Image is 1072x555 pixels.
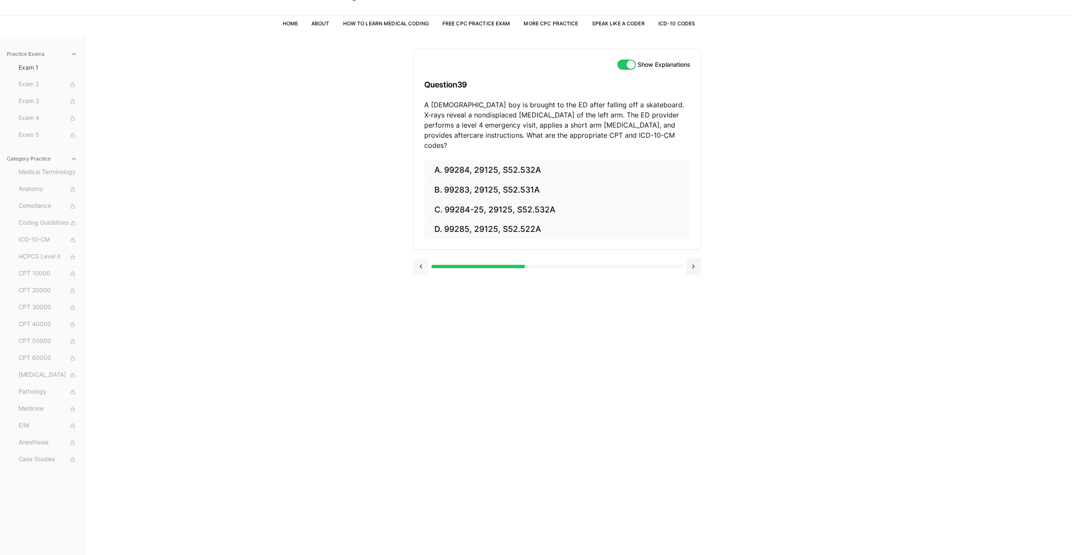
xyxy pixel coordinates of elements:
[524,20,578,27] a: More CPC Practice
[15,128,81,142] button: Exam 5
[19,185,77,194] span: Anatomy
[19,97,77,106] span: Exam 3
[15,112,81,125] button: Exam 4
[15,166,81,179] button: Medical Terminology
[19,303,77,312] span: CPT 30000
[15,216,81,230] button: Coding Guidelines
[15,453,81,466] button: Case Studies
[19,286,77,295] span: CPT 20000
[15,402,81,416] button: Medicine
[424,72,690,97] h3: Question 39
[424,200,690,220] button: C. 99284-25, 29125, S52.532A
[658,20,695,27] a: ICD-10 Codes
[19,201,77,211] span: Compliance
[15,318,81,331] button: CPT 40000
[424,180,690,200] button: B. 99283, 29125, S52.531A
[442,20,510,27] a: Free CPC Practice Exam
[15,335,81,348] button: CPT 50000
[19,404,77,414] span: Medicine
[15,368,81,382] button: [MEDICAL_DATA]
[343,20,429,27] a: How to Learn Medical Coding
[19,168,77,177] span: Medical Terminology
[19,63,77,72] span: Exam 1
[15,351,81,365] button: CPT 60000
[15,301,81,314] button: CPT 30000
[3,152,81,166] button: Category Practice
[19,370,77,380] span: [MEDICAL_DATA]
[283,20,298,27] a: Home
[19,252,77,261] span: HCPCS Level II
[15,182,81,196] button: Anatomy
[19,421,77,430] span: E/M
[15,95,81,108] button: Exam 3
[15,78,81,91] button: Exam 2
[15,284,81,297] button: CPT 20000
[15,267,81,280] button: CPT 10000
[19,114,77,123] span: Exam 4
[19,131,77,140] span: Exam 5
[638,62,690,68] label: Show Explanations
[15,419,81,433] button: E/M
[19,455,77,464] span: Case Studies
[15,199,81,213] button: Compliance
[19,218,77,228] span: Coding Guidelines
[15,250,81,264] button: HCPCS Level II
[19,337,77,346] span: CPT 50000
[311,20,330,27] a: About
[19,269,77,278] span: CPT 10000
[15,233,81,247] button: ICD-10-CM
[424,161,690,180] button: A. 99284, 29125, S52.532A
[3,47,81,61] button: Practice Exams
[19,438,77,447] span: Anesthesia
[19,387,77,397] span: Pathology
[592,20,645,27] a: Speak Like a Coder
[15,385,81,399] button: Pathology
[19,80,77,89] span: Exam 2
[15,436,81,449] button: Anesthesia
[15,61,81,74] button: Exam 1
[424,220,690,239] button: D. 99285, 29125, S52.522A
[424,100,690,150] p: A [DEMOGRAPHIC_DATA] boy is brought to the ED after falling off a skateboard. X-rays reveal a non...
[19,354,77,363] span: CPT 60000
[19,235,77,245] span: ICD-10-CM
[19,320,77,329] span: CPT 40000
